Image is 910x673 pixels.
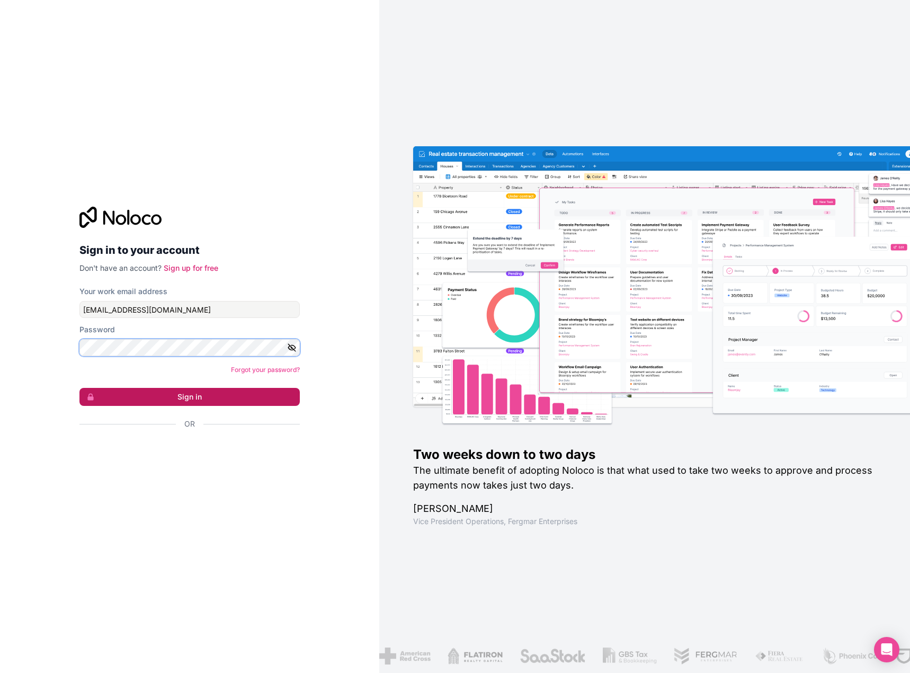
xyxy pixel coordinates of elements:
[874,637,899,662] div: Open Intercom Messenger
[822,648,879,665] img: /assets/phoenix-BREaitsQ.png
[79,388,300,406] button: Sign in
[413,463,876,493] h2: The ultimate benefit of adopting Noloco is that what used to take two weeks to approve and proces...
[79,263,162,272] span: Don't have an account?
[74,441,297,464] iframe: Sign in with Google Button
[164,263,218,272] a: Sign up for free
[79,301,300,318] input: Email address
[673,648,738,665] img: /assets/fergmar-CudnrXN5.png
[603,648,657,665] img: /assets/gbstax-C-GtDUiK.png
[79,324,115,335] label: Password
[231,366,300,374] a: Forgot your password?
[413,501,876,516] h1: [PERSON_NAME]
[79,241,300,260] h2: Sign in to your account
[755,648,805,665] img: /assets/fiera-fwj2N5v4.png
[79,286,167,297] label: Your work email address
[379,648,430,665] img: /assets/american-red-cross-BAupjrZR.png
[413,446,876,463] h1: Two weeks down to two days
[448,648,503,665] img: /assets/flatiron-C8eUkumj.png
[184,419,195,429] span: Or
[413,516,876,527] h1: Vice President Operations , Fergmar Enterprises
[519,648,586,665] img: /assets/saastock-C6Zbiodz.png
[79,339,300,356] input: Password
